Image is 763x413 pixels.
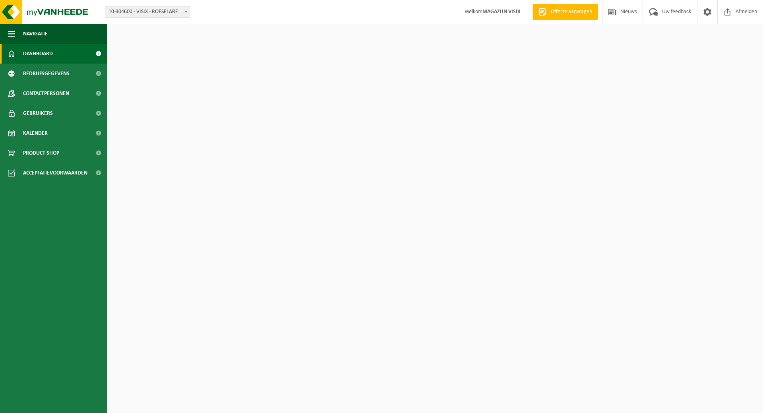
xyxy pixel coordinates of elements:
span: Contactpersonen [23,83,69,103]
a: Offerte aanvragen [533,4,598,20]
span: Acceptatievoorwaarden [23,163,87,183]
span: Kalender [23,123,48,143]
span: 10-304600 - VISIX - ROESELARE [105,6,190,18]
span: 10-304600 - VISIX - ROESELARE [105,6,190,17]
span: Navigatie [23,24,48,44]
span: Gebruikers [23,103,53,123]
strong: MAGAZIJN VISIX [482,9,521,15]
span: Dashboard [23,44,53,64]
span: Product Shop [23,143,59,163]
span: Bedrijfsgegevens [23,64,70,83]
span: Offerte aanvragen [549,8,594,16]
